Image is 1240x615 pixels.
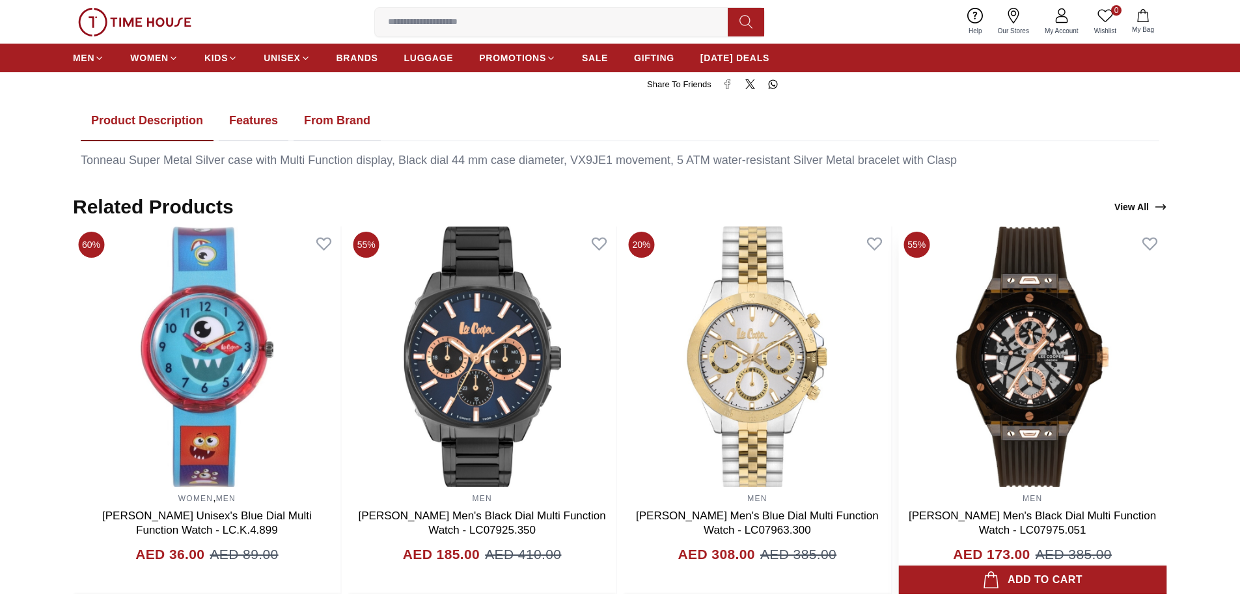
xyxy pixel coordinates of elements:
[294,101,381,141] button: From Brand
[219,101,288,141] button: Features
[1089,26,1122,36] span: Wishlist
[982,571,1082,589] div: Add to cart
[1112,198,1170,216] a: View All
[130,51,169,64] span: WOMEN
[747,494,767,503] a: MEN
[73,46,104,70] a: MEN
[582,51,608,64] span: SALE
[993,26,1034,36] span: Our Stores
[1023,494,1042,503] a: MEN
[760,544,836,565] span: AED 385.00
[353,232,379,258] span: 55%
[634,51,674,64] span: GIFTING
[78,8,191,36] img: ...
[337,51,378,64] span: BRANDS
[1086,5,1124,38] a: 0Wishlist
[647,78,711,91] span: Share To Friends
[1111,5,1122,16] span: 0
[404,46,454,70] a: LUGGAGE
[624,226,892,487] img: Lee Cooper Men's Blue Dial Multi Function Watch - LC07963.300
[81,101,214,141] button: Product Description
[903,232,930,258] span: 55%
[1040,26,1084,36] span: My Account
[700,51,769,64] span: [DATE] DEALS
[898,566,1166,594] button: Add to cart
[359,510,606,536] a: [PERSON_NAME] Men's Black Dial Multi Function Watch - LC07925.350
[135,544,204,565] h4: AED 36.00
[898,226,1166,487] img: Lee Cooper Men's Black Dial Multi Function Watch - LC07975.051
[1036,544,1112,565] span: AED 385.00
[337,46,378,70] a: BRANDS
[963,26,987,36] span: Help
[78,232,104,258] span: 60%
[961,5,990,38] a: Help
[636,510,879,536] a: [PERSON_NAME] Men's Blue Dial Multi Function Watch - LC07963.300
[403,544,480,565] h4: AED 185.00
[472,494,491,503] a: MEN
[210,544,278,565] span: AED 89.00
[953,544,1030,565] h4: AED 173.00
[634,46,674,70] a: GIFTING
[909,510,1156,536] a: [PERSON_NAME] Men's Black Dial Multi Function Watch - LC07975.051
[81,152,1159,169] div: Tonneau Super Metal Silver case with Multi Function display, Black dial 44 mm case diameter, VX9J...
[73,51,94,64] span: MEN
[485,544,561,565] span: AED 410.00
[216,494,236,503] a: MEN
[479,51,546,64] span: PROMOTIONS
[1124,7,1162,37] button: My Bag
[990,5,1037,38] a: Our Stores
[1114,200,1167,213] div: View All
[204,46,238,70] a: KIDS
[404,51,454,64] span: LUGGAGE
[264,51,300,64] span: UNISEX
[264,46,310,70] a: UNISEX
[178,494,213,503] a: WOMEN
[73,487,341,594] div: ,
[629,232,655,258] span: 20%
[130,46,178,70] a: WOMEN
[102,510,312,536] a: [PERSON_NAME] Unisex's Blue Dial Multi Function Watch - LC.K.4.899
[204,51,228,64] span: KIDS
[479,46,556,70] a: PROMOTIONS
[1127,25,1159,34] span: My Bag
[73,226,341,487] img: Lee Cooper Unisex's Blue Dial Multi Function Watch - LC.K.4.899
[582,46,608,70] a: SALE
[700,46,769,70] a: [DATE] DEALS
[678,544,755,565] h4: AED 308.00
[73,195,234,219] h2: Related Products
[348,226,616,487] img: Lee Cooper Men's Black Dial Multi Function Watch - LC07925.350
